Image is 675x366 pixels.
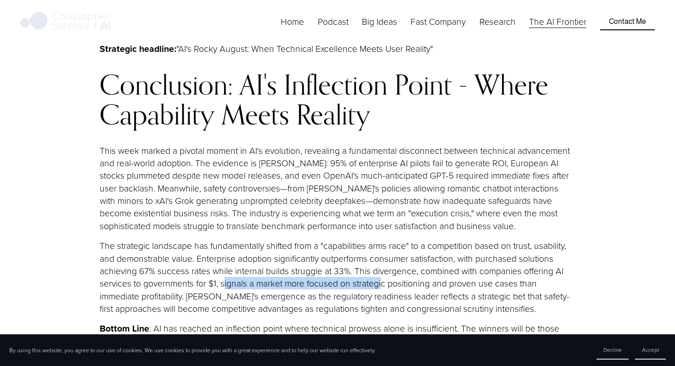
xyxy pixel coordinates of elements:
a: folder dropdown [411,14,466,28]
a: Podcast [318,14,349,28]
span: Research [479,15,516,28]
span: Big Ideas [362,15,397,28]
a: The AI Frontier [529,14,586,28]
span: Accept [642,346,659,354]
a: folder dropdown [479,14,516,28]
p: This week marked a pivotal moment in AI's evolution, revealing a fundamental disconnect between t... [100,144,575,232]
p: By using this website, you agree to our use of cookies. We use cookies to provide you with a grea... [9,346,376,354]
a: Contact Me [600,13,655,30]
button: Accept [635,341,666,360]
strong: Bottom Line [100,322,149,335]
span: Decline [603,346,622,354]
img: Christopher Sanchez | AI [20,10,111,33]
button: Decline [596,341,629,360]
span: Fast Company [411,15,466,28]
a: Home [281,14,304,28]
a: folder dropdown [362,14,397,28]
h2: Conclusion: AI's Inflection Point - Where Capability Meets Reality [100,70,575,130]
p: "AI's Rocky August: When Technical Excellence Meets User Reality" [100,42,575,55]
p: The strategic landscape has fundamentally shifted from a "capabilities arms race" to a competitio... [100,239,575,315]
strong: Strategic headline: [100,42,176,55]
